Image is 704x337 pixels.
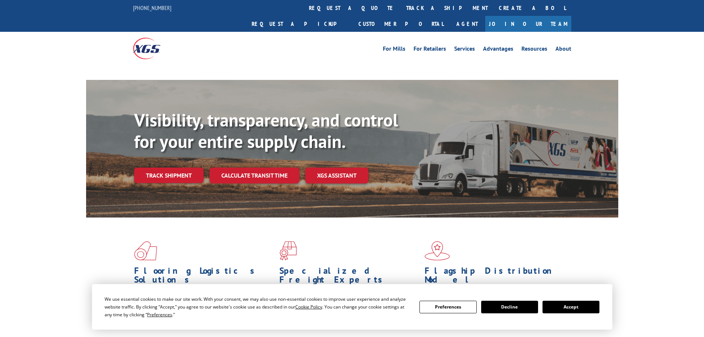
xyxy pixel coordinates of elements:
[419,301,476,313] button: Preferences
[210,168,299,183] a: Calculate transit time
[485,16,571,32] a: Join Our Team
[279,266,419,288] h1: Specialized Freight Experts
[414,46,446,54] a: For Retailers
[425,241,450,260] img: xgs-icon-flagship-distribution-model-red
[521,46,547,54] a: Resources
[105,295,411,319] div: We use essential cookies to make our site work. With your consent, we may also use non-essential ...
[454,46,475,54] a: Services
[483,46,513,54] a: Advantages
[353,16,449,32] a: Customer Portal
[425,266,564,288] h1: Flagship Distribution Model
[133,4,171,11] a: [PHONE_NUMBER]
[134,168,204,183] a: Track shipment
[134,241,157,260] img: xgs-icon-total-supply-chain-intelligence-red
[246,16,353,32] a: Request a pickup
[543,301,599,313] button: Accept
[555,46,571,54] a: About
[305,168,368,183] a: XGS ASSISTANT
[92,284,612,330] div: Cookie Consent Prompt
[295,304,322,310] span: Cookie Policy
[449,16,485,32] a: Agent
[279,241,297,260] img: xgs-icon-focused-on-flooring-red
[383,46,405,54] a: For Mills
[134,108,398,153] b: Visibility, transparency, and control for your entire supply chain.
[481,301,538,313] button: Decline
[134,266,274,288] h1: Flooring Logistics Solutions
[147,311,172,318] span: Preferences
